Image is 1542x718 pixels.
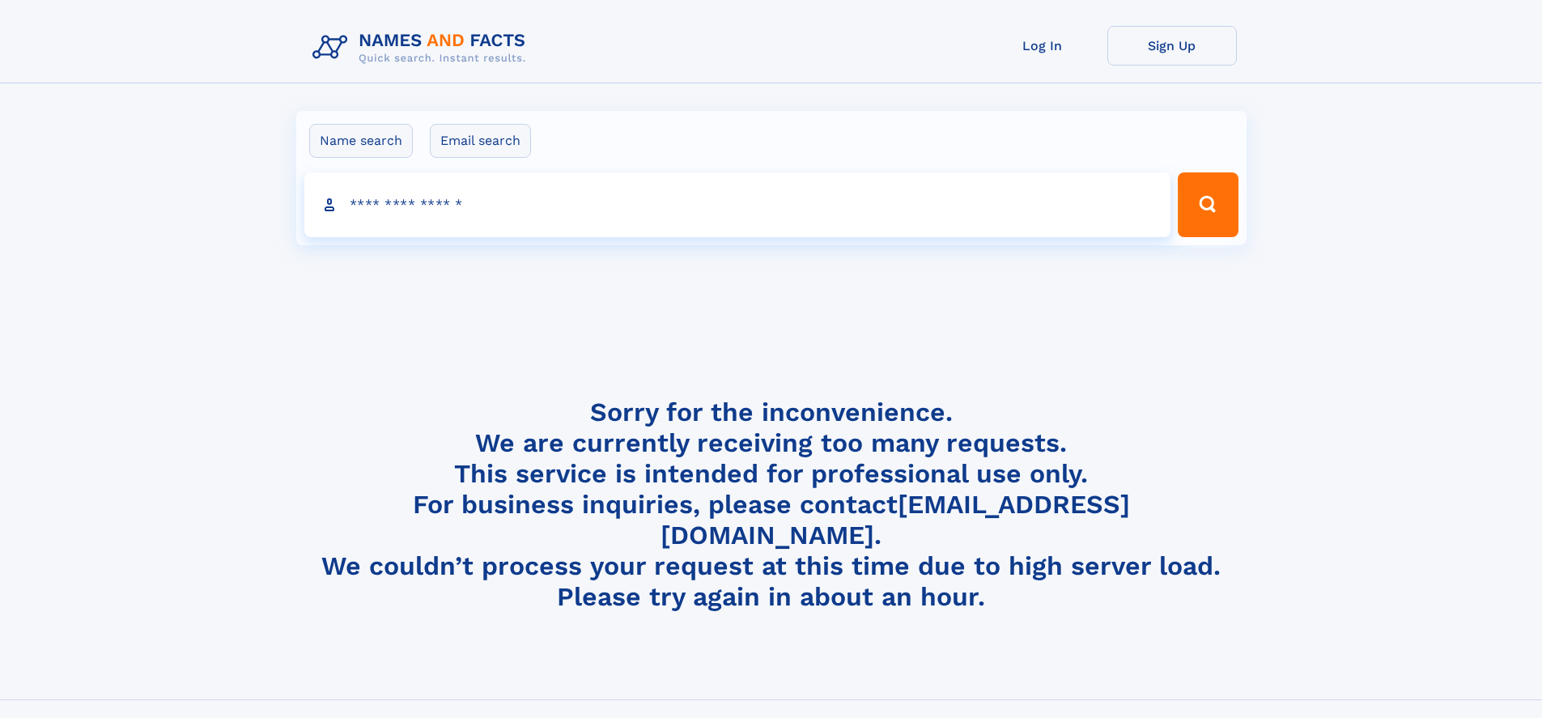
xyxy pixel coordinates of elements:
[309,124,413,158] label: Name search
[304,172,1171,237] input: search input
[1178,172,1238,237] button: Search Button
[978,26,1107,66] a: Log In
[306,397,1237,613] h4: Sorry for the inconvenience. We are currently receiving too many requests. This service is intend...
[306,26,539,70] img: Logo Names and Facts
[430,124,531,158] label: Email search
[661,489,1130,550] a: [EMAIL_ADDRESS][DOMAIN_NAME]
[1107,26,1237,66] a: Sign Up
